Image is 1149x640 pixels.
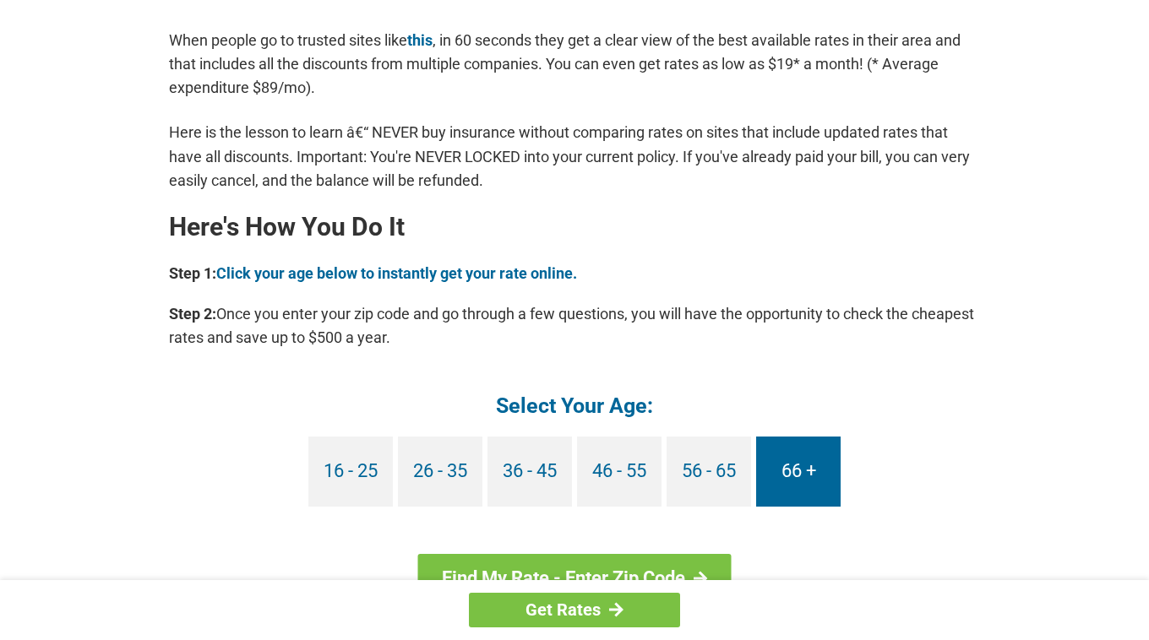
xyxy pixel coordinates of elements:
a: 46 - 55 [577,437,662,507]
a: 16 - 25 [308,437,393,507]
p: Here is the lesson to learn â€“ NEVER buy insurance without comparing rates on sites that include... [169,121,980,192]
a: Get Rates [469,593,680,627]
p: When people go to trusted sites like , in 60 seconds they get a clear view of the best available ... [169,29,980,100]
a: 26 - 35 [398,437,482,507]
a: this [407,31,433,49]
p: Once you enter your zip code and go through a few questions, you will have the opportunity to che... [169,302,980,350]
h2: Here's How You Do It [169,214,980,241]
a: 56 - 65 [667,437,751,507]
a: Find My Rate - Enter Zip Code [418,554,732,603]
a: 66 + [756,437,841,507]
a: Click your age below to instantly get your rate online. [216,264,577,282]
h4: Select Your Age: [169,392,980,420]
a: 36 - 45 [487,437,572,507]
b: Step 2: [169,305,216,323]
b: Step 1: [169,264,216,282]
